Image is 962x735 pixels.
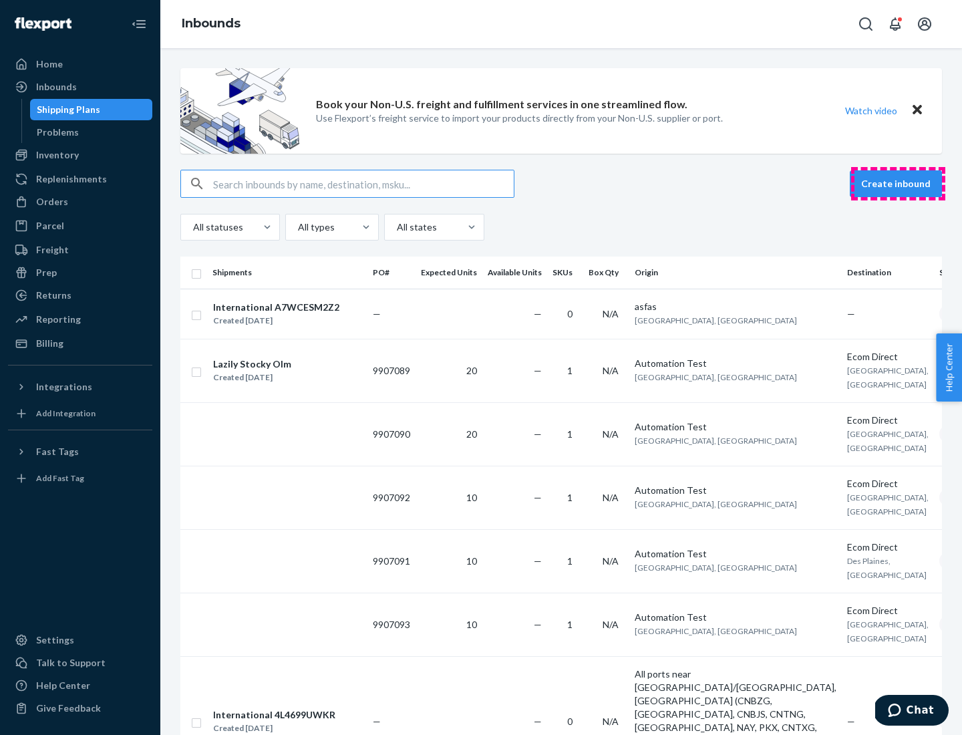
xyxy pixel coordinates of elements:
[466,492,477,503] span: 10
[534,716,542,727] span: —
[909,101,926,120] button: Close
[847,429,929,453] span: [GEOGRAPHIC_DATA], [GEOGRAPHIC_DATA]
[847,350,929,363] div: Ecom Direct
[466,619,477,630] span: 10
[8,76,152,98] a: Inbounds
[373,308,381,319] span: —
[8,376,152,398] button: Integrations
[8,675,152,696] a: Help Center
[213,722,335,735] div: Created [DATE]
[8,698,152,719] button: Give Feedback
[875,695,949,728] iframe: Opens a widget where you can chat to one of our agents
[36,219,64,233] div: Parcel
[603,428,619,440] span: N/A
[36,289,71,302] div: Returns
[36,313,81,326] div: Reporting
[911,11,938,37] button: Open account menu
[367,339,416,402] td: 9907089
[8,239,152,261] a: Freight
[37,103,100,116] div: Shipping Plans
[936,333,962,402] button: Help Center
[847,619,929,643] span: [GEOGRAPHIC_DATA], [GEOGRAPHIC_DATA]
[852,11,879,37] button: Open Search Box
[567,716,573,727] span: 0
[36,148,79,162] div: Inventory
[36,702,101,715] div: Give Feedback
[36,472,84,484] div: Add Fast Tag
[297,220,298,234] input: All types
[213,371,291,384] div: Created [DATE]
[847,414,929,427] div: Ecom Direct
[373,716,381,727] span: —
[8,285,152,306] a: Returns
[213,357,291,371] div: Lazily Stocky Olm
[213,708,335,722] div: International 4L4699UWKR
[192,220,193,234] input: All statuses
[8,441,152,462] button: Fast Tags
[567,308,573,319] span: 0
[847,556,927,580] span: Des Plaines, [GEOGRAPHIC_DATA]
[482,257,547,289] th: Available Units
[836,101,906,120] button: Watch video
[603,619,619,630] span: N/A
[847,492,929,517] span: [GEOGRAPHIC_DATA], [GEOGRAPHIC_DATA]
[8,403,152,424] a: Add Integration
[603,555,619,567] span: N/A
[367,466,416,529] td: 9907092
[8,629,152,651] a: Settings
[8,144,152,166] a: Inventory
[534,365,542,376] span: —
[635,372,797,382] span: [GEOGRAPHIC_DATA], [GEOGRAPHIC_DATA]
[213,301,339,314] div: International A7WCESM2Z2
[126,11,152,37] button: Close Navigation
[36,408,96,419] div: Add Integration
[367,529,416,593] td: 9907091
[8,53,152,75] a: Home
[635,547,836,561] div: Automation Test
[567,428,573,440] span: 1
[635,611,836,624] div: Automation Test
[182,16,240,31] a: Inbounds
[635,563,797,573] span: [GEOGRAPHIC_DATA], [GEOGRAPHIC_DATA]
[534,308,542,319] span: —
[847,716,855,727] span: —
[367,402,416,466] td: 9907090
[534,428,542,440] span: —
[30,122,153,143] a: Problems
[466,555,477,567] span: 10
[847,477,929,490] div: Ecom Direct
[850,170,942,197] button: Create inbound
[629,257,842,289] th: Origin
[635,626,797,636] span: [GEOGRAPHIC_DATA], [GEOGRAPHIC_DATA]
[416,257,482,289] th: Expected Units
[635,300,836,313] div: asfas
[8,333,152,354] a: Billing
[635,315,797,325] span: [GEOGRAPHIC_DATA], [GEOGRAPHIC_DATA]
[36,80,77,94] div: Inbounds
[36,243,69,257] div: Freight
[847,541,929,554] div: Ecom Direct
[567,619,573,630] span: 1
[30,99,153,120] a: Shipping Plans
[8,262,152,283] a: Prep
[8,468,152,489] a: Add Fast Tag
[583,257,629,289] th: Box Qty
[882,11,909,37] button: Open notifications
[37,126,79,139] div: Problems
[534,492,542,503] span: —
[8,652,152,674] button: Talk to Support
[534,555,542,567] span: —
[367,257,416,289] th: PO#
[36,266,57,279] div: Prep
[8,191,152,212] a: Orders
[36,679,90,692] div: Help Center
[567,555,573,567] span: 1
[15,17,71,31] img: Flexport logo
[635,357,836,370] div: Automation Test
[635,436,797,446] span: [GEOGRAPHIC_DATA], [GEOGRAPHIC_DATA]
[36,445,79,458] div: Fast Tags
[547,257,583,289] th: SKUs
[635,420,836,434] div: Automation Test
